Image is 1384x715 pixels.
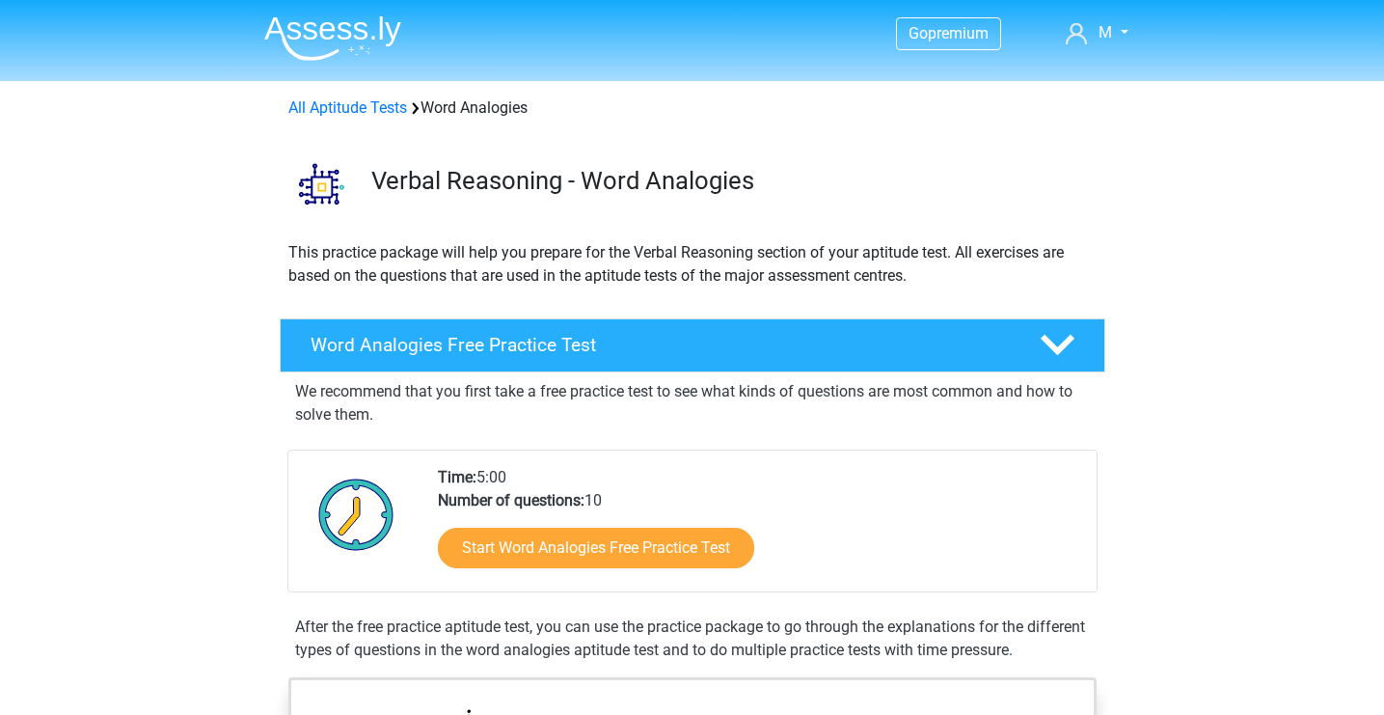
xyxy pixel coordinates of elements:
[308,466,405,563] img: Clock
[909,24,928,42] span: Go
[928,24,989,42] span: premium
[311,334,1009,356] h4: Word Analogies Free Practice Test
[295,380,1090,426] p: We recommend that you first take a free practice test to see what kinds of questions are most com...
[438,468,476,486] b: Time:
[1099,23,1112,41] span: M
[281,143,363,225] img: word analogies
[371,166,1090,196] h3: Verbal Reasoning - Word Analogies
[423,466,1096,591] div: 5:00 10
[1058,21,1135,44] a: M
[264,15,401,61] img: Assessly
[272,318,1113,372] a: Word Analogies Free Practice Test
[288,98,407,117] a: All Aptitude Tests
[438,528,754,568] a: Start Word Analogies Free Practice Test
[288,241,1097,288] p: This practice package will help you prepare for the Verbal Reasoning section of your aptitude tes...
[281,96,1104,120] div: Word Analogies
[438,491,584,509] b: Number of questions:
[897,20,1000,46] a: Gopremium
[287,616,1098,662] div: After the free practice aptitude test, you can use the practice package to go through the explana...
